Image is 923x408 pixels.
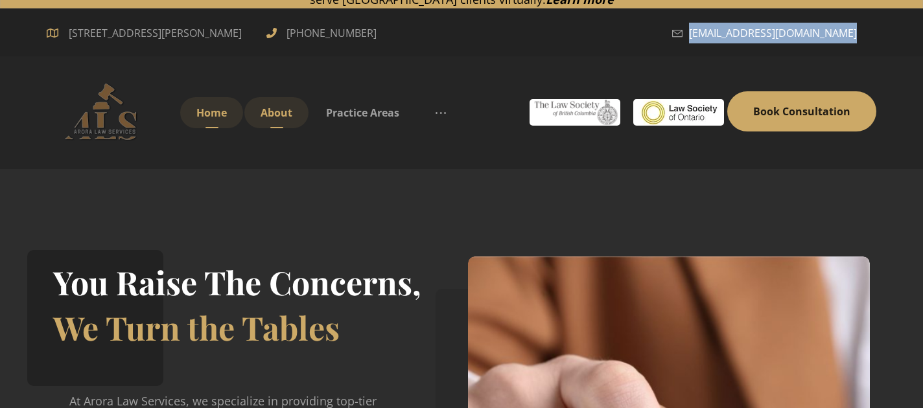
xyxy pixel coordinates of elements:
[64,23,247,43] span: [STREET_ADDRESS][PERSON_NAME]
[727,91,876,131] a: Book Consultation
[53,260,421,305] h2: You Raise The Concerns,
[310,97,415,128] a: Practice Areas
[753,104,850,119] span: Book Consultation
[326,106,399,120] span: Practice Areas
[180,97,243,128] a: Home
[53,306,340,349] span: We Turn the Tables
[244,97,309,128] a: About
[530,99,620,126] img: #
[47,25,247,39] a: [STREET_ADDRESS][PERSON_NAME]
[283,23,380,43] span: [PHONE_NUMBER]
[47,82,163,141] a: Advocate (IN) | Barrister (CA) | Solicitor | Notary Public
[417,97,465,128] a: More links
[266,25,380,39] a: [PHONE_NUMBER]
[689,23,857,43] span: [EMAIL_ADDRESS][DOMAIN_NAME]
[633,99,724,126] img: #
[196,106,227,120] span: Home
[261,106,292,120] span: About
[47,82,163,141] img: Arora Law Services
